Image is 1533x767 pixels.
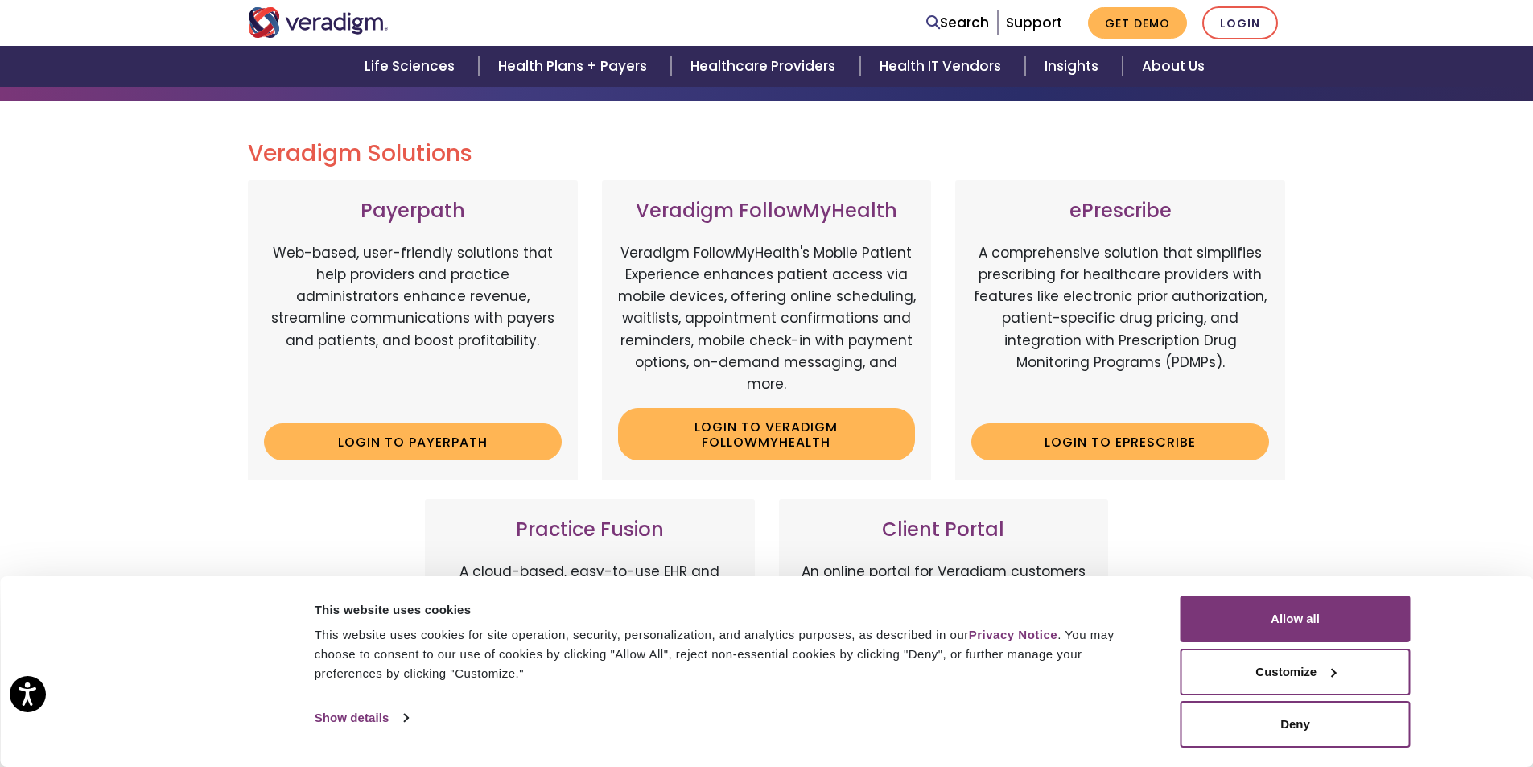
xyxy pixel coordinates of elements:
a: Support [1006,13,1062,32]
p: A comprehensive solution that simplifies prescribing for healthcare providers with features like ... [971,242,1269,411]
h3: Practice Fusion [441,518,739,542]
a: Show details [315,706,408,730]
a: Login to ePrescribe [971,423,1269,460]
p: Veradigm FollowMyHealth's Mobile Patient Experience enhances patient access via mobile devices, o... [618,242,916,395]
a: Healthcare Providers [671,46,859,87]
p: A cloud-based, easy-to-use EHR and billing services platform tailored for independent practices. ... [441,561,739,692]
h2: Veradigm Solutions [248,140,1286,167]
a: Health Plans + Payers [479,46,671,87]
a: Get Demo [1088,7,1187,39]
p: Web-based, user-friendly solutions that help providers and practice administrators enhance revenu... [264,242,562,411]
a: Search [926,12,989,34]
a: About Us [1123,46,1224,87]
h3: Payerpath [264,200,562,223]
h3: Client Portal [795,518,1093,542]
button: Deny [1181,701,1411,748]
iframe: Drift Chat Widget [1224,651,1514,748]
div: This website uses cookies [315,600,1144,620]
div: This website uses cookies for site operation, security, personalization, and analytics purposes, ... [315,625,1144,683]
button: Customize [1181,649,1411,695]
a: Health IT Vendors [860,46,1025,87]
a: Login to Veradigm FollowMyHealth [618,408,916,460]
a: Login to Payerpath [264,423,562,460]
h3: ePrescribe [971,200,1269,223]
button: Allow all [1181,596,1411,642]
a: Privacy Notice [969,628,1057,641]
p: An online portal for Veradigm customers to connect with peers, ask questions, share ideas, and st... [795,561,1093,692]
a: Insights [1025,46,1123,87]
a: Login [1202,6,1278,39]
a: Life Sciences [345,46,479,87]
img: Veradigm logo [248,7,389,38]
h3: Veradigm FollowMyHealth [618,200,916,223]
